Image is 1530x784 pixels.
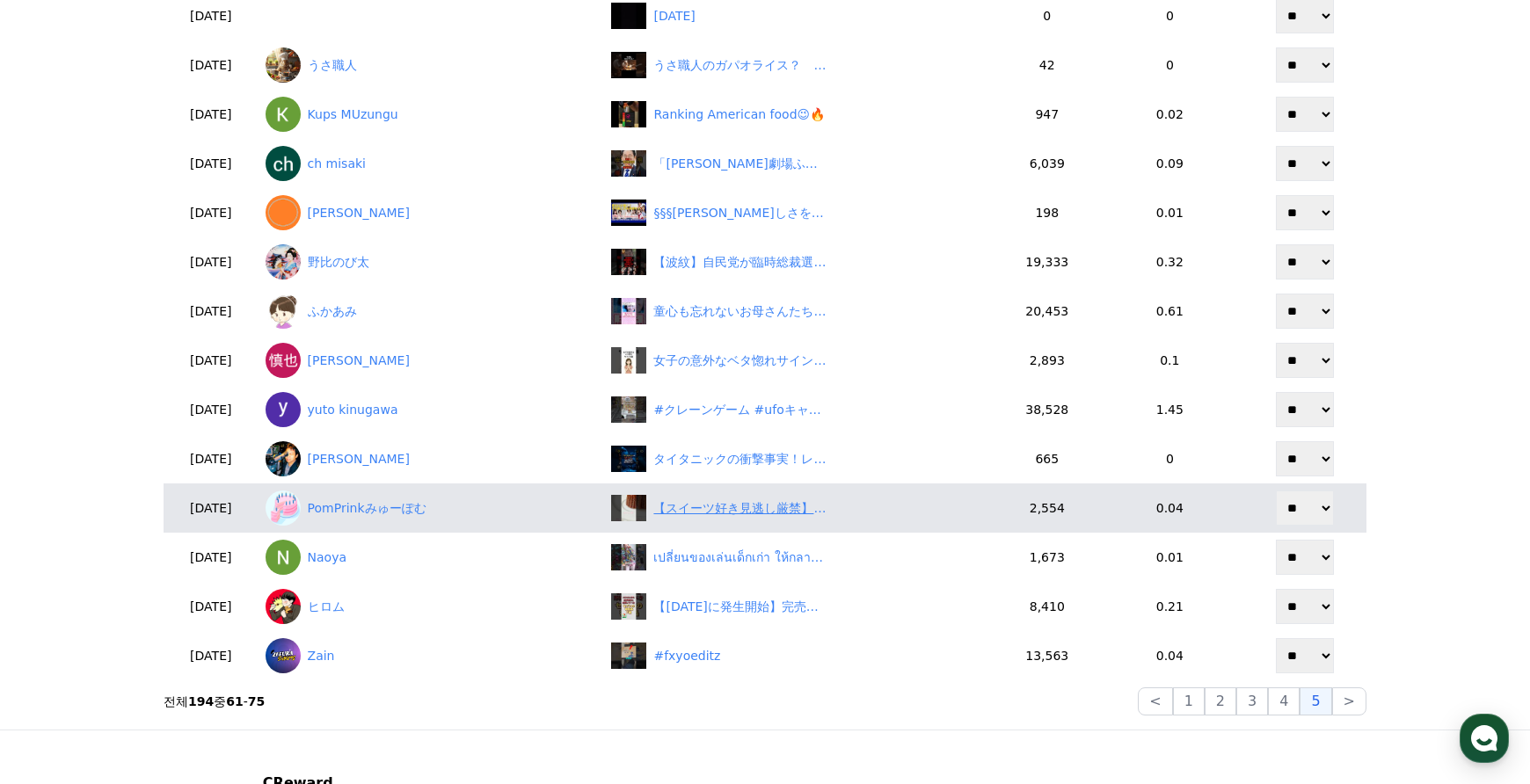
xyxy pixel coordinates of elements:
[1096,237,1244,287] td: 0.32
[1096,336,1244,385] td: 0.1
[1096,631,1244,680] td: 0.04
[611,298,991,324] a: 童心も忘れないお母さんたちの大沢たかお祭りｗｗｗ #大沢たかお祭り 童心も忘れないお母さんたちの[PERSON_NAME]祭りｗｗｗ #[PERSON_NAME]祭り
[611,52,646,78] img: うさ職人のガパオライス？ #aianimals #ai動画 #aiアニメーション #うさ職人 #cute #rabbit #ai
[1332,687,1366,715] button: >
[164,483,259,533] td: [DATE]
[611,544,991,570] a: เปลี่ยนของเล่นเด็กเก่า ให้กลายเป็นของแต่งบ้านทำเงิน🧸✨ เปลี่ยนของเล่นเด็กเก่า ให้กลายเป็นของแต่งบ้...
[164,237,259,287] td: [DATE]
[653,155,829,173] div: 「岸田劇場ふたたび！“自民党いらない”発言に総ツッコミ」
[611,3,646,29] img: 2025年8月30日
[611,347,991,374] a: 女子の意外なベタ惚れサイン5選#恋愛 #恋愛雑学 #shorts 女子の意外なベタ惚れサイン5選#恋愛 #恋愛雑学 #shorts
[266,540,301,575] img: Naoya
[999,188,1096,237] td: 198
[611,249,646,275] img: 【波紋】自民党が臨時総裁選で議員名公表！「独裁そのもの」と批判殺到 #shorts
[999,336,1096,385] td: 2,893
[611,642,646,669] img: #fxyoeditz
[611,446,646,472] img: タイタニックの衝撃事実！レオ様、本当に凍える水に入っていた… #タイタニック #レオナルドディカプリオ
[999,287,1096,336] td: 20,453
[266,638,301,673] img: Zain
[653,302,829,321] div: 童心も忘れないお母さんたちの大沢たかお祭りｗｗｗ #大沢たかお祭り
[1096,483,1244,533] td: 0.04
[266,146,301,181] img: ch misaki
[999,434,1096,483] td: 665
[266,244,301,279] img: 野比のび太
[611,101,646,127] img: Ranking American food😉🔥
[266,47,301,83] img: うさ職人
[1138,687,1172,715] button: <
[266,638,598,673] a: Zain
[999,90,1096,139] td: 947
[266,195,301,230] img: 沼田考広
[227,557,338,601] a: 설정
[611,347,646,374] img: 女子の意外なベタ惚れサイン5選#恋愛 #恋愛雑学 #shorts
[116,557,227,601] a: 대화
[611,249,991,275] a: 【波紋】自民党が臨時総裁選で議員名公表！「独裁そのもの」と批判殺到 #shorts 【波紋】自民党が臨時総裁選で議員名公表！「独裁そのもの」と批判殺到 #shorts
[266,146,598,181] a: ch misaki
[1096,139,1244,188] td: 0.09
[999,385,1096,434] td: 38,528
[226,694,243,708] strong: 61
[5,557,116,601] a: 홈
[266,294,301,329] img: ふかあみ
[1096,385,1244,434] td: 1.45
[266,441,301,476] img: Yusaku Mizoguchi
[1096,533,1244,582] td: 0.01
[164,533,259,582] td: [DATE]
[653,499,829,518] div: 【スイーツ好き見逃し厳禁】ハンドメイドリップケースの嬉しいお知らせ！【コスメパッケージ作家】
[266,540,598,575] a: Naoya
[611,593,991,620] a: 【9月2日に発生開始】完売前に即買いすべきセブンの神商品7選！！#セブン #セブン新作 【[DATE]に発生開始】完売前に即買いすべきセブンの神商品7選！！#セブン #セブン新作
[266,589,598,624] a: ヒロム
[164,385,259,434] td: [DATE]
[611,396,646,423] img: #クレーンゲーム #ufoキャッチャー #shorts #short #shortvideo #shortsfeed #ROUND1 #ﾍﾞﾈｸｽ #クレゲ #フィギュア #ぬいぐるみ #ゲーム
[266,490,301,526] img: PomPrinkみゅーぽむ
[999,237,1096,287] td: 19,333
[248,694,265,708] strong: 75
[161,584,182,599] span: 대화
[611,495,991,521] a: 【スイーツ好き見逃し厳禁】ハンドメイドリップケースの嬉しいお知らせ！【コスメパッケージ作家】 【スイーツ好き見逃し厳禁】ハンドメイドリップケースの嬉しいお知らせ！【コスメパッケージ作家】
[653,7,695,25] div: 2025年8月30日
[653,204,829,222] div: §§§その美しさを体感せよ！夏コーデ Experience the Beauty Like Never Before！
[611,200,646,226] img: §§§その美しさを体感せよ！夏コーデ Experience the Beauty Like Never Before！
[164,434,259,483] td: [DATE]
[611,52,991,78] a: うさ職人のガパオライス？ #aianimals #ai動画 #aiアニメーション #うさ職人 #cute #rabbit #ai うさ職人のガパオライス？ #aianimals #ai動画 #a...
[188,694,214,708] strong: 194
[653,352,829,370] div: 女子の意外なベタ惚れサイン5選#恋愛 #恋愛雑学 #shorts
[164,631,259,680] td: [DATE]
[611,396,991,423] a: #クレーンゲーム #ufoキャッチャー #shorts #short #shortvideo #shortsfeed #ROUND1 #ﾍﾞﾈｸｽ #クレゲ #フィギュア #ぬいぐるみ #ゲーム...
[1268,687,1300,715] button: 4
[266,244,598,279] a: 野比のび太
[164,336,259,385] td: [DATE]
[164,287,259,336] td: [DATE]
[999,483,1096,533] td: 2,554
[653,548,829,567] div: เปลี่ยนของเล่นเด็กเก่า ให้กลายเป็นของแต่งบ้านทำเงิน🧸✨
[653,450,829,468] div: タイタニックの衝撃事実！レオ様、本当に凍える水に入っていた… #タイタニック #レオナルドディカプリオ
[164,40,259,90] td: [DATE]
[611,200,991,226] a: §§§その美しさを体感せよ！夏コーデ Experience the Beauty Like Never Before！ §§§[PERSON_NAME]しさを体感せよ！夏コーデ Experien...
[164,188,259,237] td: [DATE]
[266,589,301,624] img: ヒロム
[266,47,598,83] a: うさ職人
[266,195,598,230] a: [PERSON_NAME]
[1096,188,1244,237] td: 0.01
[266,392,598,427] a: yuto kinugawa
[653,253,829,272] div: 【波紋】自民党が臨時総裁選で議員名公表！「独裁そのもの」と批判殺到 #shorts
[164,693,265,710] p: 전체 중 -
[1205,687,1236,715] button: 2
[266,441,598,476] a: [PERSON_NAME]
[999,139,1096,188] td: 6,039
[653,401,829,419] div: #クレーンゲーム #ufoキャッチャー #shorts #short #shortvideo #shortsfeed #ROUND1 #ﾍﾞﾈｸｽ #クレゲ #フィギュア #ぬいぐるみ #ゲーム
[266,343,301,378] img: 中山慎也
[611,495,646,521] img: 【スイーツ好き見逃し厳禁】ハンドメイドリップケースの嬉しいお知らせ！【コスメパッケージ作家】
[1236,687,1268,715] button: 3
[611,101,991,127] a: Ranking American food😉🔥 Ranking American food😉🔥
[1096,90,1244,139] td: 0.02
[653,598,829,616] div: 【9月2日に発生開始】完売前に即買いすべきセブンの神商品7選！！#セブン #セブン新作
[611,150,646,177] img: 「岸田劇場ふたたび！“自民党いらない”発言に総ツッコミ」
[266,97,301,132] img: Kups MUzungu
[1096,287,1244,336] td: 0.61
[611,3,991,29] a: 2025年8月30日 [DATE]
[999,582,1096,631] td: 8,410
[272,584,293,598] span: 설정
[1096,582,1244,631] td: 0.21
[999,40,1096,90] td: 42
